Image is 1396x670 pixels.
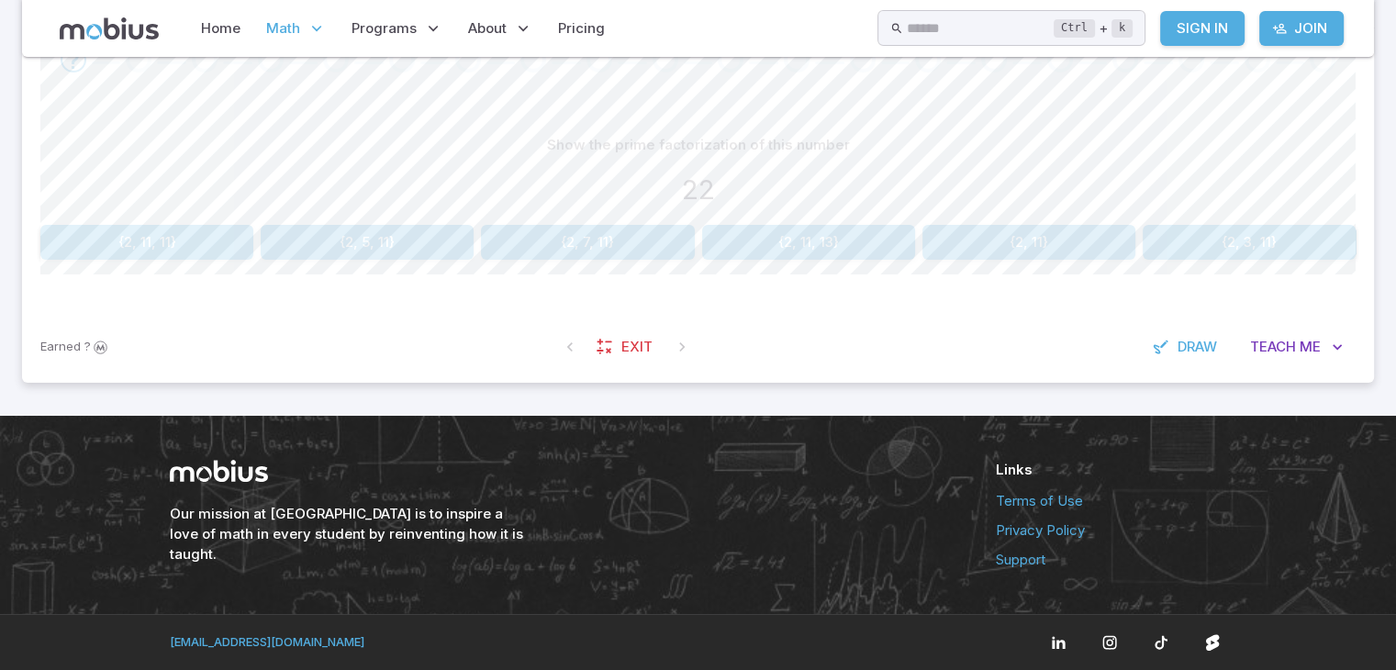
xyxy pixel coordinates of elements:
span: Draw [1178,337,1217,357]
a: Home [195,7,246,50]
div: + [1054,17,1133,39]
h6: Our mission at [GEOGRAPHIC_DATA] is to inspire a love of math in every student by reinventing how... [170,504,528,564]
button: TeachMe [1237,329,1356,364]
h3: 22 [682,170,715,210]
a: Privacy Policy [996,520,1227,541]
button: Draw [1143,329,1230,364]
span: Earned [40,338,81,356]
span: On First Question [553,330,586,363]
button: {2, 7, 11} [481,225,694,260]
div: Go to the next question [389,47,415,73]
div: Go to the next question [455,47,481,73]
h6: Links [996,460,1227,480]
div: Go to the next question [1245,47,1270,73]
div: Go to the next question [981,47,1007,73]
div: Go to the next question [1112,47,1138,73]
div: Go to the next question [850,47,876,73]
button: {2, 11, 11} [40,225,253,260]
a: Join [1259,11,1344,46]
div: Go to the next question [1178,47,1204,73]
span: On Latest Question [665,330,698,363]
a: Support [996,550,1227,570]
div: Go to the next question [586,47,612,73]
span: Teach [1250,337,1296,357]
span: Exit [621,337,653,357]
a: Exit [586,329,665,364]
a: Pricing [553,7,610,50]
div: Go to the next question [258,47,284,73]
div: Go to the next question [520,47,546,73]
a: [EMAIL_ADDRESS][DOMAIN_NAME] [170,634,364,649]
span: ? [84,338,91,356]
button: {2, 5, 11} [261,225,474,260]
div: Go to the next question [61,47,86,73]
div: Go to the next question [718,47,743,73]
div: Go to the next question [784,47,810,73]
button: {2, 3, 11} [1143,225,1356,260]
div: Go to the next question [1047,47,1073,73]
button: {2, 11, 13} [702,225,915,260]
kbd: k [1111,19,1133,38]
div: Go to the next question [126,47,151,73]
a: Terms of Use [996,491,1227,511]
div: Go to the next question [915,47,941,73]
a: Sign In [1160,11,1245,46]
div: Go to the next question [192,47,218,73]
p: Show the prime factorization of this number [547,135,850,155]
p: Sign In to earn Mobius dollars [40,338,110,356]
span: Programs [352,18,417,39]
div: Go to the next question [323,47,349,73]
span: Me [1300,337,1321,357]
button: {2, 11} [922,225,1135,260]
span: About [468,18,507,39]
span: Math [266,18,300,39]
div: Go to the next question [1310,47,1335,73]
kbd: Ctrl [1054,19,1095,38]
div: Go to the next question [653,47,678,73]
